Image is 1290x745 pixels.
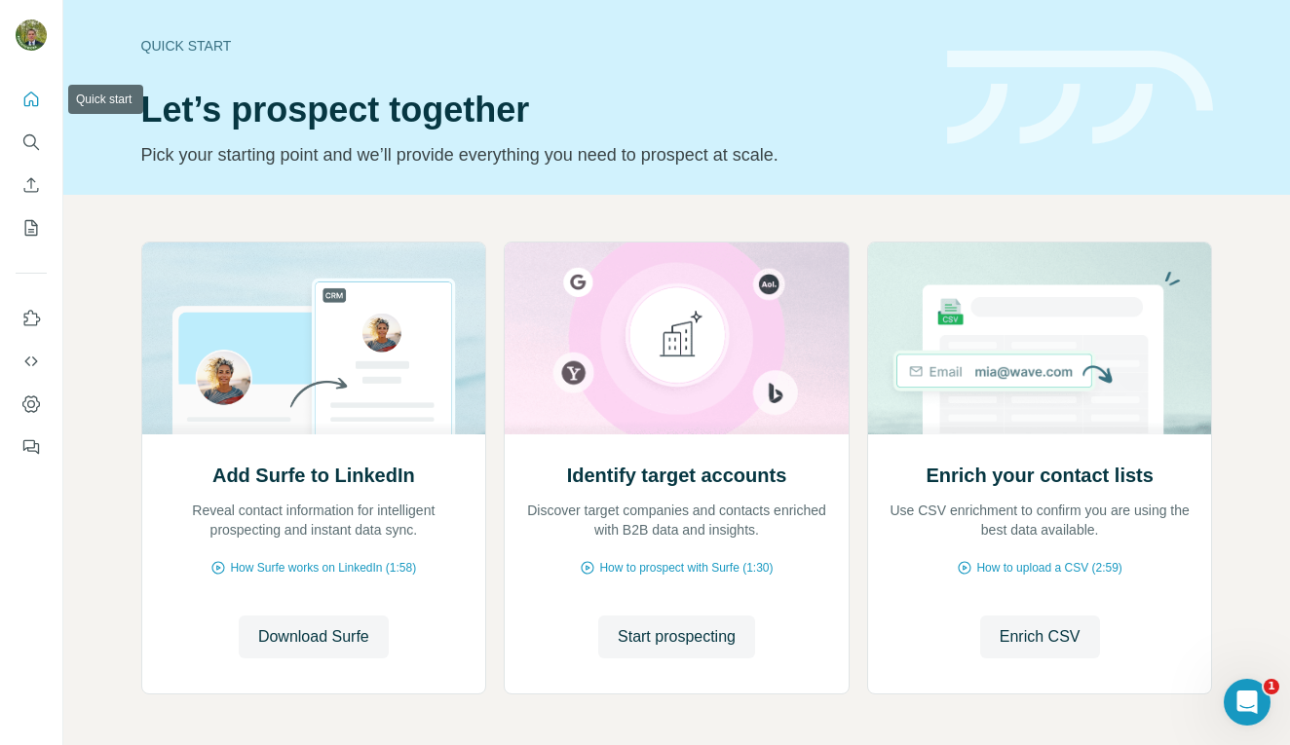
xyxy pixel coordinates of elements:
h2: Enrich your contact lists [926,462,1153,489]
p: Discover target companies and contacts enriched with B2B data and insights. [524,501,829,540]
img: Identify target accounts [504,242,850,434]
button: Download Surfe [239,615,389,658]
button: Enrich CSV [980,615,1100,658]
span: Enrich CSV [1000,625,1081,649]
button: Use Surfe on LinkedIn [16,301,47,336]
button: Feedback [16,429,47,465]
p: Pick your starting point and we’ll provide everything you need to prospect at scale. [141,141,924,168]
button: Enrich CSV [16,168,47,203]
span: How Surfe works on LinkedIn (1:58) [230,559,416,577]
img: Avatar [16,19,47,51]
span: Download Surfe [258,625,369,649]
h1: Let’s prospect together [141,91,924,130]
button: Quick start [16,82,47,117]
div: Quick start [141,36,924,56]
img: Add Surfe to LinkedIn [141,242,487,434]
span: How to upload a CSV (2:59) [976,559,1121,577]
img: banner [947,51,1213,145]
img: Enrich your contact lists [867,242,1213,434]
button: My lists [16,210,47,245]
iframe: Intercom live chat [1224,679,1271,726]
button: Use Surfe API [16,344,47,379]
button: Start prospecting [598,615,755,658]
p: Use CSV enrichment to confirm you are using the best data available. [888,501,1193,540]
span: Start prospecting [618,625,736,649]
p: Reveal contact information for intelligent prospecting and instant data sync. [162,501,467,540]
button: Dashboard [16,387,47,422]
span: How to prospect with Surfe (1:30) [599,559,773,577]
button: Search [16,125,47,160]
h2: Add Surfe to LinkedIn [212,462,415,489]
span: 1 [1264,679,1279,694]
h2: Identify target accounts [567,462,787,489]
